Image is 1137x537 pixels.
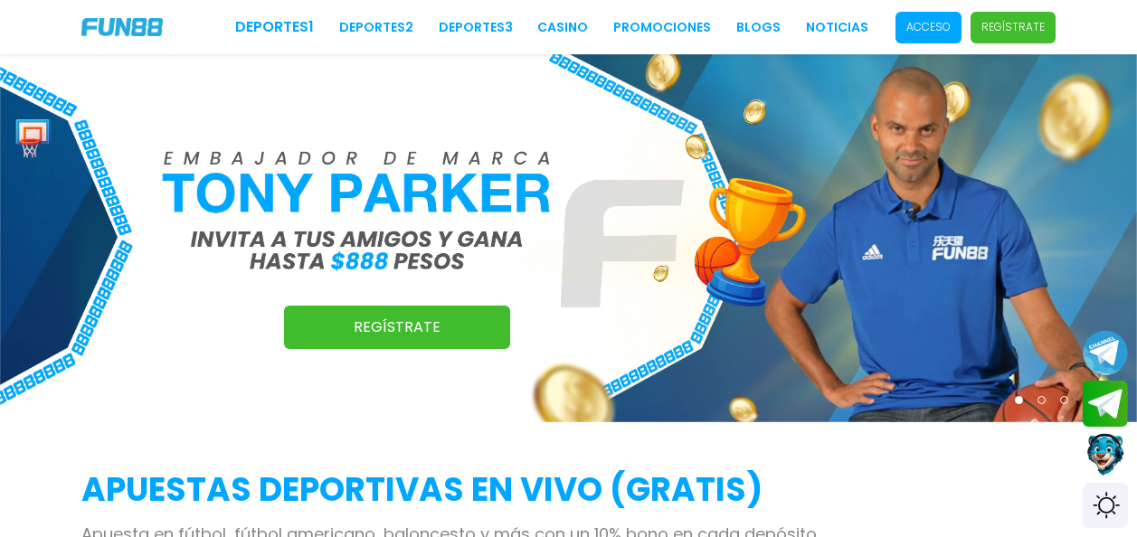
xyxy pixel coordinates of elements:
a: Promociones [613,18,711,37]
a: Regístrate [284,306,510,349]
button: Contact customer service [1083,431,1128,478]
div: Switch theme [1083,483,1128,528]
button: Join telegram channel [1083,329,1128,376]
a: NOTICIAS [806,18,868,37]
h2: APUESTAS DEPORTIVAS EN VIVO (gratis) [81,466,1056,514]
a: CASINO [537,18,588,37]
a: Deportes3 [439,18,513,37]
p: Regístrate [981,19,1045,35]
button: Join telegram [1083,381,1128,428]
p: Acceso [906,19,951,35]
a: BLOGS [736,18,781,37]
img: Company Logo [81,18,163,36]
a: Deportes1 [235,16,314,38]
a: Deportes2 [339,18,413,37]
